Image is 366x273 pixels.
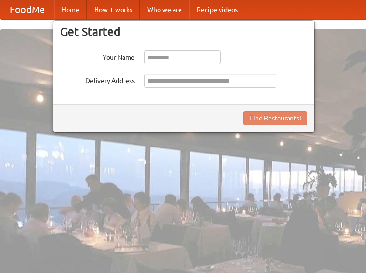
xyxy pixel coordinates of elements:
[60,25,307,39] h3: Get Started
[140,0,189,19] a: Who we are
[0,0,54,19] a: FoodMe
[54,0,87,19] a: Home
[87,0,140,19] a: How it works
[60,50,135,62] label: Your Name
[60,74,135,85] label: Delivery Address
[189,0,245,19] a: Recipe videos
[243,111,307,125] button: Find Restaurants!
